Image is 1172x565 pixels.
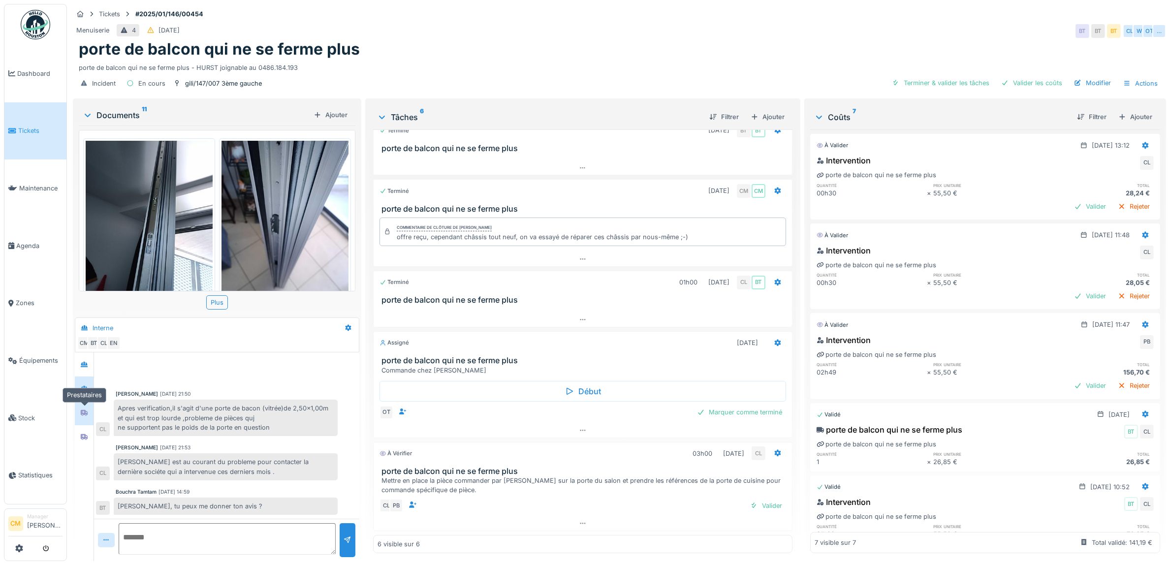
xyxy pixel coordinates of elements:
[1044,361,1154,368] h6: total
[1044,188,1154,198] div: 28,24 €
[1044,368,1154,377] div: 156,70 €
[817,188,927,198] div: 00h30
[933,451,1044,457] h6: prix unitaire
[389,499,403,512] div: PB
[116,444,158,451] div: [PERSON_NAME]
[160,390,190,398] div: [DATE] 21:50
[397,232,688,242] div: offre reçu, cependant châssis tout neuf, on va essayé de réparer ces châssis par nous-même ;-)
[693,406,786,419] div: Marquer comme terminé
[381,467,788,476] h3: porte de balcon qui ne se ferme plus
[1119,76,1162,91] div: Actions
[18,471,63,480] span: Statistiques
[114,453,338,480] div: [PERSON_NAME] est au courant du probleme pour contacter la dernière sociéte qui a intervenue ces ...
[853,111,856,123] sup: 7
[21,10,50,39] img: Badge_color-CXgf-gQk.svg
[1124,425,1138,439] div: BT
[817,361,927,368] h6: quantité
[817,424,962,436] div: porte de balcon qui ne se ferme plus
[8,513,63,536] a: CM Manager[PERSON_NAME]
[1044,278,1154,287] div: 28,05 €
[19,184,63,193] span: Maintenance
[380,278,409,286] div: Terminé
[380,187,409,195] div: Terminé
[185,79,262,88] div: gili/147/007 3ème gauche
[817,457,927,467] div: 1
[927,278,933,287] div: ×
[737,124,751,137] div: BT
[817,512,936,521] div: porte de balcon qui ne se ferme plus
[310,108,351,122] div: Ajouter
[77,336,91,350] div: CM
[381,295,788,305] h3: porte de balcon qui ne se ferme plus
[381,366,788,375] div: Commande chez [PERSON_NAME]
[1114,379,1154,392] div: Rejeter
[4,217,66,275] a: Agenda
[817,523,927,530] h6: quantité
[933,188,1044,198] div: 55,50 €
[1092,141,1130,150] div: [DATE] 13:12
[817,155,871,166] div: Intervention
[93,323,113,333] div: Interne
[8,516,23,531] li: CM
[1076,24,1089,38] div: BT
[752,276,765,289] div: BT
[19,356,63,365] span: Équipements
[1092,320,1130,329] div: [DATE] 11:47
[817,334,871,346] div: Intervention
[817,231,848,240] div: À valider
[814,111,1069,123] div: Coûts
[708,278,729,287] div: [DATE]
[752,184,765,198] div: CM
[1107,24,1121,38] div: BT
[737,276,751,289] div: CL
[380,339,409,347] div: Assigné
[1044,523,1154,530] h6: total
[705,110,743,124] div: Filtrer
[746,499,786,512] div: Valider
[96,501,110,515] div: BT
[817,245,871,256] div: Intervention
[378,539,420,549] div: 6 visible sur 6
[18,413,63,423] span: Stock
[933,523,1044,530] h6: prix unitaire
[1114,110,1156,124] div: Ajouter
[87,336,101,350] div: BT
[158,26,180,35] div: [DATE]
[747,110,789,124] div: Ajouter
[380,499,393,512] div: CL
[927,188,933,198] div: ×
[138,79,165,88] div: En cours
[381,204,788,214] h3: porte de balcon qui ne se ferme plus
[97,336,111,350] div: CL
[96,467,110,480] div: CL
[114,400,338,436] div: Apres verification,il s'agit d'une porte de bacon (vitrée)de 2,50x1,00m et qui est trop lourde ,p...
[16,241,63,251] span: Agenda
[380,126,409,135] div: Terminé
[1044,182,1154,188] h6: total
[381,476,788,495] div: Mettre en place la pièce commander par [PERSON_NAME] sur la porte du salon et prendre les référen...
[1044,272,1154,278] h6: total
[1114,200,1154,213] div: Rejeter
[4,389,66,447] a: Stock
[933,368,1044,377] div: 55,50 €
[708,126,729,135] div: [DATE]
[86,141,213,310] img: 4raypxked3ywvr9mi32c15nfaa4g
[107,336,121,350] div: EN
[4,102,66,160] a: Tickets
[933,272,1044,278] h6: prix unitaire
[4,159,66,217] a: Maintenance
[79,59,1160,72] div: porte de balcon qui ne se ferme plus - HURST joignable au 0486.184.193
[933,457,1044,467] div: 26,85 €
[817,321,848,329] div: À valider
[997,76,1066,90] div: Valider les coûts
[1070,289,1110,303] div: Valider
[1073,110,1110,124] div: Filtrer
[83,109,310,121] div: Documents
[888,76,993,90] div: Terminer & valider les tâches
[1070,76,1115,90] div: Modifier
[27,513,63,520] div: Manager
[817,451,927,457] h6: quantité
[1070,200,1110,213] div: Valider
[131,9,207,19] strong: #2025/01/146/00454
[76,26,109,35] div: Menuiserie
